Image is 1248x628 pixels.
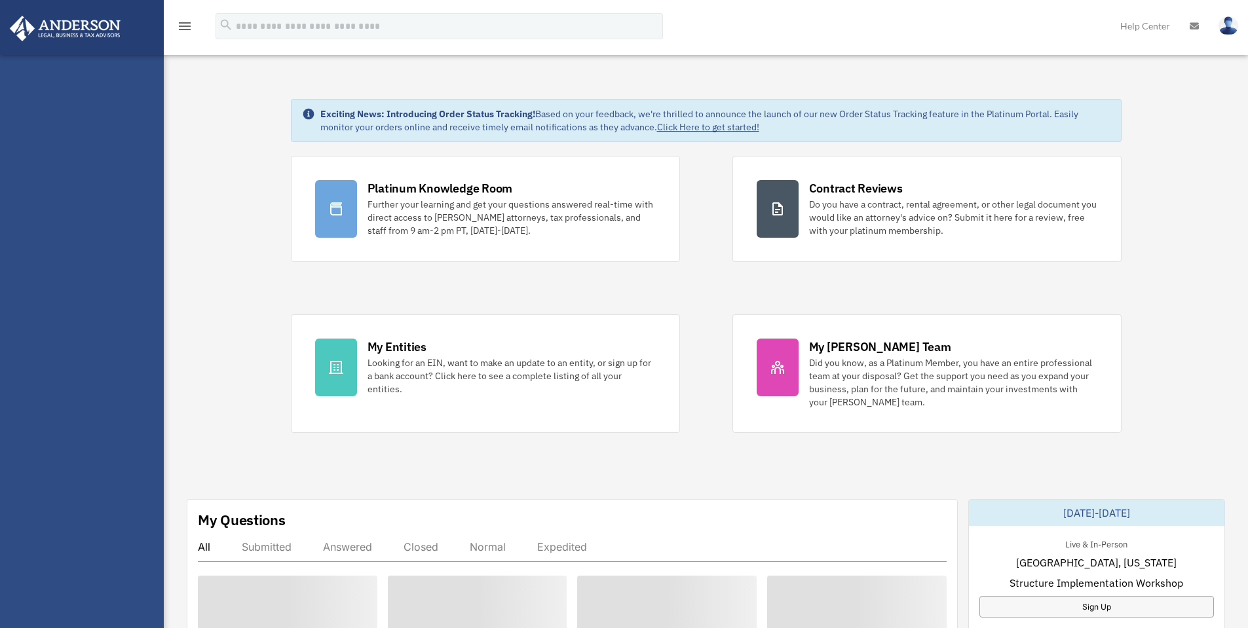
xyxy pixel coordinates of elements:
div: Further your learning and get your questions answered real-time with direct access to [PERSON_NAM... [368,198,656,237]
a: My [PERSON_NAME] Team Did you know, as a Platinum Member, you have an entire professional team at... [732,314,1122,433]
i: search [219,18,233,32]
img: User Pic [1219,16,1238,35]
div: My Entities [368,339,426,355]
div: Live & In-Person [1055,536,1138,550]
span: [GEOGRAPHIC_DATA], [US_STATE] [1016,555,1177,570]
a: Platinum Knowledge Room Further your learning and get your questions answered real-time with dire... [291,156,680,262]
div: Based on your feedback, we're thrilled to announce the launch of our new Order Status Tracking fe... [320,107,1110,134]
img: Anderson Advisors Platinum Portal [6,16,124,41]
a: Sign Up [979,596,1214,618]
a: My Entities Looking for an EIN, want to make an update to an entity, or sign up for a bank accoun... [291,314,680,433]
div: Expedited [537,540,587,553]
a: Contract Reviews Do you have a contract, rental agreement, or other legal document you would like... [732,156,1122,262]
div: Did you know, as a Platinum Member, you have an entire professional team at your disposal? Get th... [809,356,1097,409]
div: Do you have a contract, rental agreement, or other legal document you would like an attorney's ad... [809,198,1097,237]
a: Click Here to get started! [657,121,759,133]
div: Platinum Knowledge Room [368,180,513,196]
div: My [PERSON_NAME] Team [809,339,951,355]
span: Structure Implementation Workshop [1010,575,1183,591]
a: menu [177,23,193,34]
div: Looking for an EIN, want to make an update to an entity, or sign up for a bank account? Click her... [368,356,656,396]
div: Submitted [242,540,292,553]
div: Normal [470,540,506,553]
div: Closed [404,540,438,553]
div: Contract Reviews [809,180,903,196]
div: My Questions [198,510,286,530]
i: menu [177,18,193,34]
strong: Exciting News: Introducing Order Status Tracking! [320,108,535,120]
div: All [198,540,210,553]
div: Answered [323,540,372,553]
div: [DATE]-[DATE] [969,500,1224,526]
